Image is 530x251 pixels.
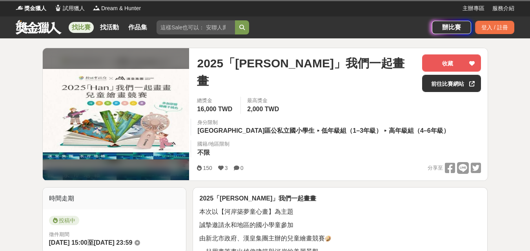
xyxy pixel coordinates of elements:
img: Logo [54,4,62,12]
span: 試用獵人 [63,4,85,13]
div: 登入 / 註冊 [475,21,514,34]
span: 2025「[PERSON_NAME]」我們一起畫畫 [197,54,416,90]
a: 主辦專區 [463,4,484,13]
div: 身分限制 [197,119,451,126]
input: 這樣Sale也可以： 安聯人壽創意銷售法募集 [157,20,235,34]
span: 徵件期間 [49,231,69,237]
a: Logo獎金獵人 [16,4,46,13]
span: 本次以【河岸築夢童心畫】為主題 [199,208,293,215]
span: 總獎金 [197,97,234,105]
span: 投稿中 [49,216,79,225]
span: Dream & Hunter [101,4,141,13]
span: 最高獎金 [247,97,281,105]
a: Logo試用獵人 [54,4,85,13]
a: 找活動 [97,22,122,33]
img: Logo [93,4,100,12]
span: 獎金獵人 [24,4,46,13]
a: 前往比賽網站 [422,75,481,92]
a: 找比賽 [69,22,94,33]
span: 至 [87,239,94,246]
span: 2,000 TWD [247,106,279,112]
a: 辦比賽 [432,21,471,34]
a: 服務介紹 [492,4,514,13]
span: 由新北市政府、漢皇集團主辦的兒童繪畫競賽 [199,235,331,242]
span: [DATE] 23:59 [94,239,132,246]
span: 16,000 TWD [197,106,232,112]
span: 不限 [197,149,210,156]
span: 0 [240,165,244,171]
a: LogoDream & Hunter [93,4,141,13]
span: [GEOGRAPHIC_DATA]區公私立國小學生 ▸ 低年級組（1–3年級） ▸ 高年級組（4–6年級） [197,127,449,134]
button: 收藏 [422,54,481,72]
a: 作品集 [125,22,150,33]
span: 3 [225,165,228,171]
div: 時間走期 [43,188,186,209]
strong: 2025「[PERSON_NAME]」我們一起畫畫 [199,195,316,202]
span: [DATE] 15:00 [49,239,87,246]
img: Logo [16,4,24,12]
img: 🎨 [325,235,331,242]
div: 國籍/地區限制 [197,140,229,148]
img: Cover Image [43,69,189,159]
span: 分享至 [428,162,443,174]
span: 誠摯邀請永和地區的國小學童參加 [199,222,293,228]
span: 150 [203,165,212,171]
